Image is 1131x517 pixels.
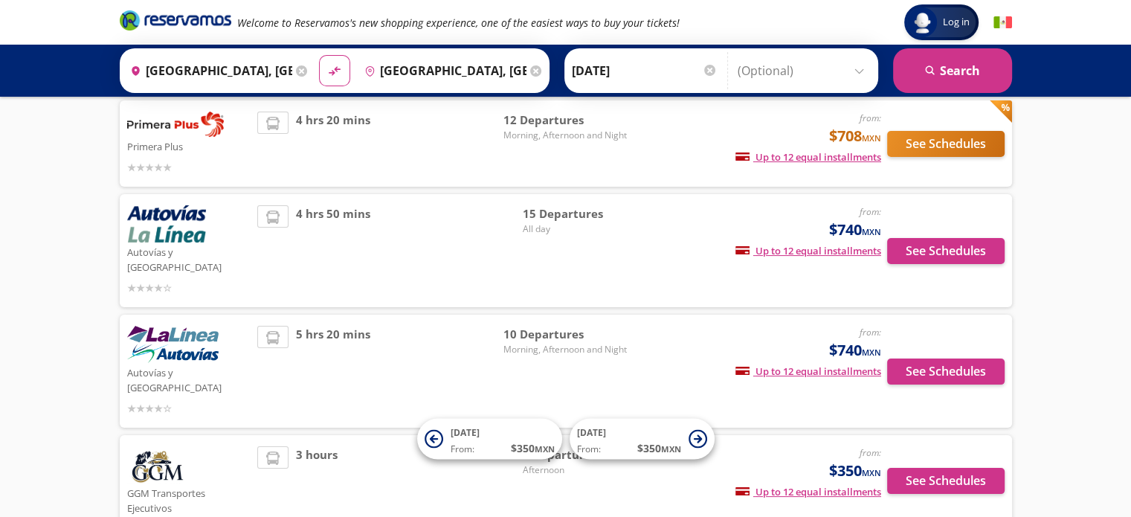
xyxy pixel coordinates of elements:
[860,326,881,338] em: from:
[887,468,1005,494] button: See Schedules
[127,137,251,155] p: Primera Plus
[523,222,627,236] span: All day
[127,112,224,137] img: Primera Plus
[829,339,881,362] span: $740
[862,467,881,478] small: MXN
[887,359,1005,385] button: See Schedules
[572,52,718,89] input: Select Date
[296,112,370,176] span: 4 hrs 20 mins
[535,443,555,455] small: MXN
[237,16,680,30] em: Welcome to Reservamos's new shopping experience, one of the easiest ways to buy your tickets!
[735,150,881,164] span: Up to 12 equal installments
[417,419,562,460] button: [DATE]From:$350MXN
[127,243,251,274] p: Autovías y [GEOGRAPHIC_DATA]
[860,205,881,218] em: from:
[570,419,715,460] button: [DATE]From:$350MXN
[738,52,871,89] input: (Optional)
[523,463,627,477] span: Afternoon
[860,112,881,124] em: from:
[829,125,881,147] span: $708
[124,52,292,89] input: Buscar Origin
[523,205,627,222] span: 15 Departures
[127,446,186,484] img: GGM Transportes Ejecutivos
[577,426,606,439] span: [DATE]
[503,326,627,343] span: 10 Departures
[120,9,231,31] i: Brand Logo
[127,484,251,516] p: GGM Transportes Ejecutivos
[862,226,881,237] small: MXN
[503,112,627,129] span: 12 Departures
[862,132,881,144] small: MXN
[120,9,231,36] a: Brand Logo
[296,326,370,417] span: 5 hrs 20 mins
[511,440,555,456] span: $ 350
[862,347,881,358] small: MXN
[735,365,881,378] span: Up to 12 equal installments
[637,440,681,456] span: $ 350
[503,129,627,142] span: Morning, Afternoon and Night
[829,460,881,482] span: $350
[451,426,480,439] span: [DATE]
[127,205,206,243] img: Autovías y La Línea
[127,363,251,395] p: Autovías y [GEOGRAPHIC_DATA]
[735,244,881,257] span: Up to 12 equal installments
[503,343,627,356] span: Morning, Afternoon and Night
[993,13,1012,32] button: Español
[937,15,976,30] span: Log in
[296,446,338,516] span: 3 hours
[577,443,601,456] span: From:
[735,485,881,498] span: Up to 12 equal installments
[296,205,370,296] span: 4 hrs 50 mins
[358,52,526,89] input: Buscar Destination
[661,443,681,455] small: MXN
[887,131,1005,157] button: See Schedules
[451,443,474,456] span: From:
[860,446,881,459] em: from:
[893,48,1012,93] button: Search
[829,219,881,241] span: $740
[127,326,219,363] img: Autovías y La Línea
[887,238,1005,264] button: See Schedules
